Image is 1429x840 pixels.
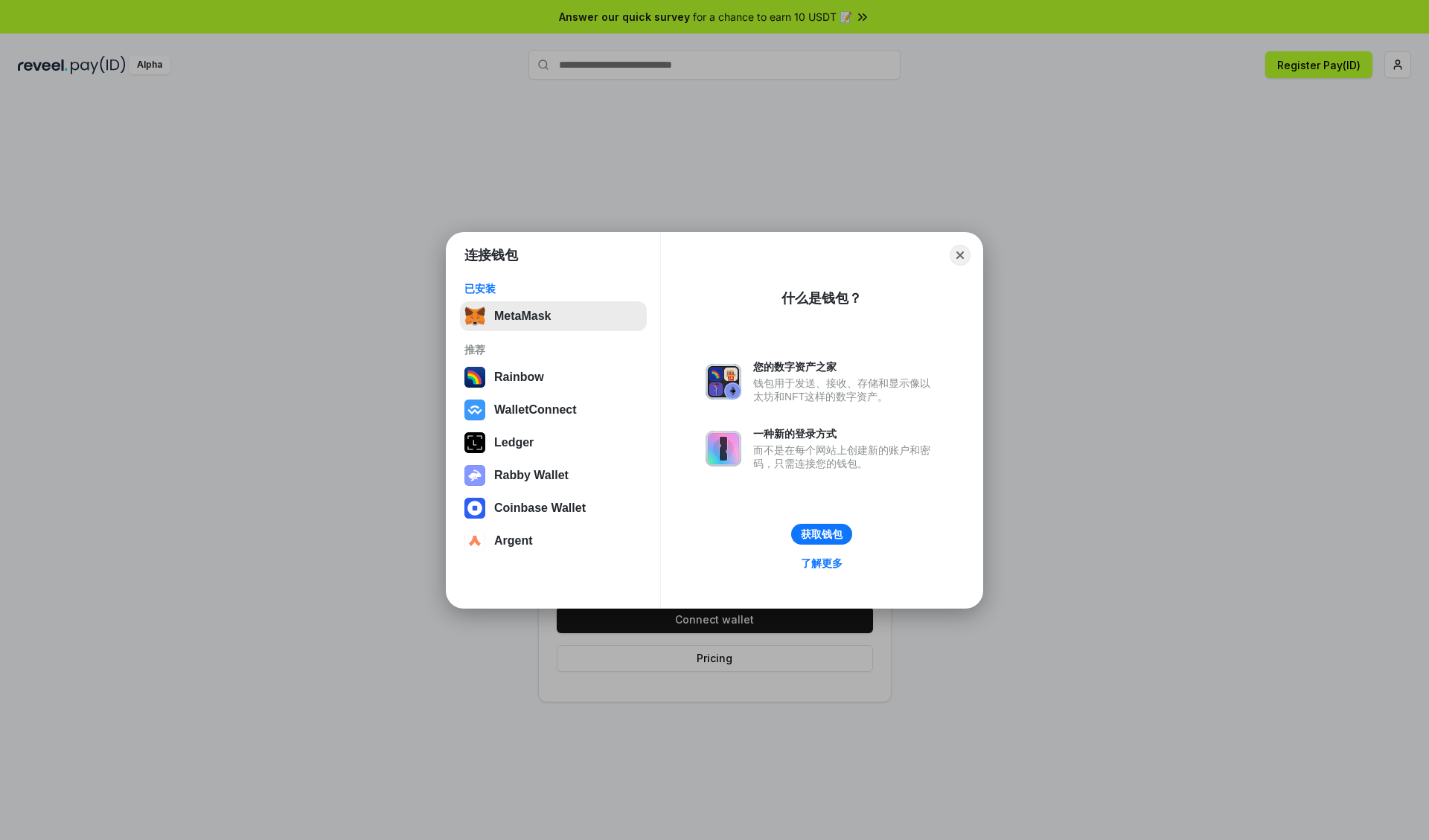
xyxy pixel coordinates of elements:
[792,554,851,573] a: 了解更多
[706,364,741,400] img: svg+xml,%3Csvg%20xmlns%3D%22http%3A%2F%2Fwww.w3.org%2F2000%2Fsvg%22%20fill%3D%22none%22%20viewBox...
[464,432,485,453] img: svg+xml,%3Csvg%20xmlns%3D%22http%3A%2F%2Fwww.w3.org%2F2000%2Fsvg%22%20width%3D%2228%22%20height%3...
[464,367,485,388] img: svg+xml,%3Csvg%20width%3D%22120%22%20height%3D%22120%22%20viewBox%3D%220%200%20120%20120%22%20fil...
[464,306,485,327] img: svg+xml,%3Csvg%20fill%3D%22none%22%20height%3D%2233%22%20viewBox%3D%220%200%2035%2033%22%20width%...
[781,289,862,307] div: 什么是钱包？
[464,343,642,356] div: 推荐
[464,465,485,486] img: svg+xml,%3Csvg%20xmlns%3D%22http%3A%2F%2Fwww.w3.org%2F2000%2Fsvg%22%20fill%3D%22none%22%20viewBox...
[460,395,647,425] button: WalletConnect
[494,310,551,323] div: MetaMask
[753,360,938,373] div: 您的数字资产之家
[753,427,938,440] div: 一种新的登录方式
[950,245,971,266] button: Close
[706,431,741,467] img: svg+xml,%3Csvg%20xmlns%3D%22http%3A%2F%2Fwww.w3.org%2F2000%2Fsvg%22%20fill%3D%22none%22%20viewBox...
[460,428,647,458] button: Ledger
[460,526,647,556] button: Argent
[460,461,647,490] button: Rabby Wallet
[464,282,642,295] div: 已安装
[464,400,485,420] img: svg+xml,%3Csvg%20width%3D%2228%22%20height%3D%2228%22%20viewBox%3D%220%200%2028%2028%22%20fill%3D...
[801,528,843,541] div: 获取钱包
[494,501,586,515] div: Coinbase Wallet
[494,469,569,482] div: Rabby Wallet
[494,534,533,548] div: Argent
[460,362,647,392] button: Rainbow
[464,498,485,519] img: svg+xml,%3Csvg%20width%3D%2228%22%20height%3D%2228%22%20viewBox%3D%220%200%2028%2028%22%20fill%3D...
[494,436,534,449] div: Ledger
[460,301,647,331] button: MetaMask
[460,493,647,523] button: Coinbase Wallet
[801,557,843,570] div: 了解更多
[494,371,544,384] div: Rainbow
[753,376,938,403] div: 钱包用于发送、接收、存储和显示像以太坊和NFT这样的数字资产。
[464,530,485,551] img: svg+xml,%3Csvg%20width%3D%2228%22%20height%3D%2228%22%20viewBox%3D%220%200%2028%2028%22%20fill%3D...
[464,246,518,264] h1: 连接钱包
[494,403,577,417] div: WalletConnect
[753,443,938,470] div: 而不是在每个网站上创建新的账户和密码，只需连接您的钱包。
[791,524,852,545] button: 获取钱包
